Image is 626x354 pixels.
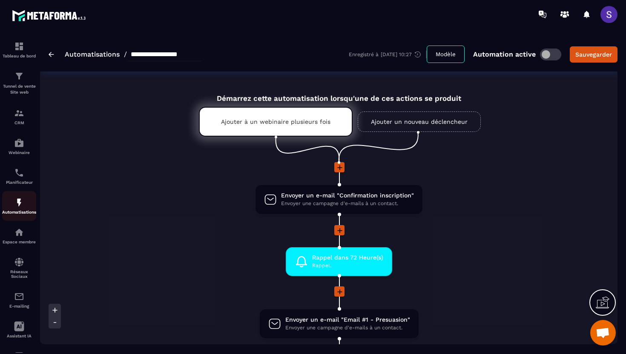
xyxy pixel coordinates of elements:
[2,65,36,102] a: formationformationTunnel de vente Site web
[2,83,36,95] p: Tunnel de vente Site web
[281,191,414,200] span: Envoyer un e-mail "Confirmation inscription"
[14,227,24,237] img: automations
[2,251,36,285] a: social-networksocial-networkRéseaux Sociaux
[2,150,36,155] p: Webinaire
[14,108,24,118] img: formation
[2,54,36,58] p: Tableau de bord
[590,320,616,345] div: Ouvrir le chat
[285,316,410,324] span: Envoyer un e-mail "Email #1 - Presuasion"
[2,221,36,251] a: automationsautomationsEspace membre
[49,52,54,57] img: arrow
[2,191,36,221] a: automationsautomationsAutomatisations
[14,168,24,178] img: scheduler
[14,138,24,148] img: automations
[221,118,330,125] p: Ajouter à un webinaire plusieurs fois
[2,131,36,161] a: automationsautomationsWebinaire
[2,334,36,338] p: Assistant IA
[575,50,612,59] div: Sauvegarder
[2,120,36,125] p: CRM
[285,324,410,332] span: Envoyer une campagne d'e-mails à un contact.
[2,180,36,185] p: Planificateur
[65,50,120,58] a: Automatisations
[570,46,617,63] button: Sauvegarder
[2,315,36,345] a: Assistant IA
[14,41,24,51] img: formation
[2,210,36,214] p: Automatisations
[2,285,36,315] a: emailemailE-mailing
[2,269,36,279] p: Réseaux Sociaux
[312,254,383,262] span: Rappel dans 72 Heure(s)
[427,46,465,63] button: Modèle
[2,35,36,65] a: formationformationTableau de bord
[2,102,36,131] a: formationformationCRM
[358,111,481,132] a: Ajouter un nouveau déclencheur
[2,161,36,191] a: schedulerschedulerPlanificateur
[14,291,24,302] img: email
[14,257,24,267] img: social-network
[2,240,36,244] p: Espace membre
[349,51,427,58] div: Enregistré à
[12,8,89,23] img: logo
[312,262,383,270] span: Rappel.
[178,84,500,103] div: Démarrez cette automatisation lorsqu'une de ces actions se produit
[124,50,127,58] span: /
[281,200,414,208] span: Envoyer une campagne d'e-mails à un contact.
[381,51,412,57] p: [DATE] 10:27
[473,50,536,58] p: Automation active
[14,71,24,81] img: formation
[14,197,24,208] img: automations
[2,304,36,308] p: E-mailing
